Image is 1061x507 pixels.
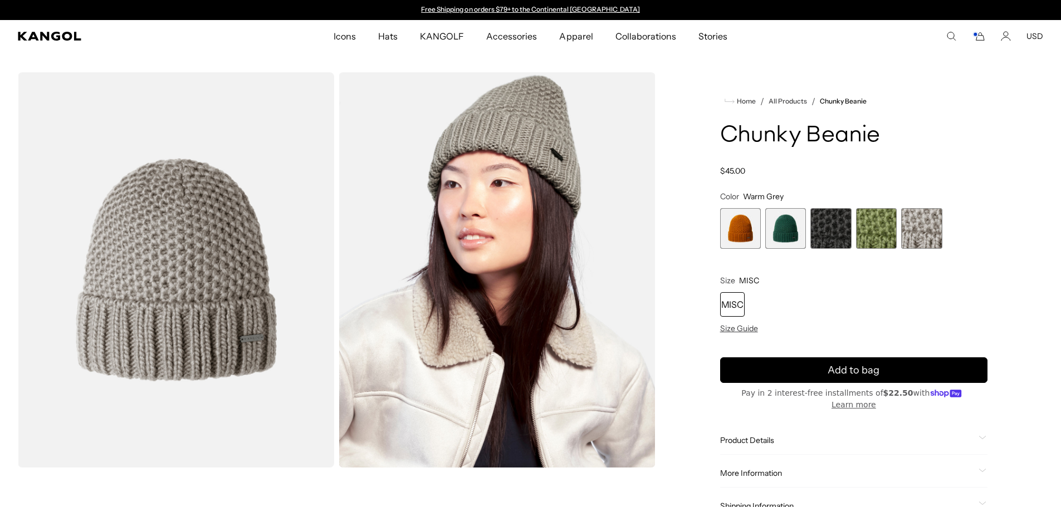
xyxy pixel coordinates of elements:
a: Apparel [548,20,604,52]
a: Free Shipping on orders $79+ to the Continental [GEOGRAPHIC_DATA] [421,5,640,13]
slideshow-component: Announcement bar [416,6,646,14]
label: Black [810,208,851,249]
span: Collaborations [615,20,676,52]
label: Burnt Orange [720,208,761,249]
span: MISC [739,275,759,286]
span: Accessories [486,20,537,52]
a: Chunky Beanie [820,97,867,105]
span: Size [720,275,735,286]
div: Announcement [416,6,646,14]
label: Deep Emerald [765,208,806,249]
a: Stories [687,20,739,52]
button: USD [1026,31,1043,41]
span: More Information [720,468,974,478]
img: color-warm-grey [339,72,655,467]
li: / [756,95,764,108]
span: $45.00 [720,166,745,176]
div: MISC [720,292,745,317]
a: All Products [769,97,807,105]
div: 5 of 5 [901,208,942,249]
a: Icons [322,20,367,52]
a: Kangol [18,32,221,41]
div: 3 of 5 [810,208,851,249]
button: Cart [972,31,985,41]
span: KANGOLF [420,20,464,52]
a: Account [1001,31,1011,41]
a: Accessories [475,20,548,52]
li: / [807,95,815,108]
img: color-warm-grey [18,72,334,467]
a: KANGOLF [409,20,475,52]
h1: Chunky Beanie [720,124,987,148]
product-gallery: Gallery Viewer [18,72,656,467]
span: Warm Grey [743,191,784,201]
span: Icons [334,20,356,52]
button: Add to bag [720,357,987,383]
span: Add to bag [828,363,879,378]
div: 2 of 5 [765,208,806,249]
span: Size Guide [720,323,758,333]
div: 4 of 5 [856,208,897,249]
div: 1 of 2 [416,6,646,14]
span: Stories [698,20,727,52]
span: Apparel [559,20,593,52]
a: Home [725,96,756,106]
span: Home [735,97,756,105]
span: Hats [378,20,398,52]
summary: Search here [946,31,956,41]
label: Sea Kelp [856,208,897,249]
div: 1 of 5 [720,208,761,249]
a: Collaborations [604,20,687,52]
nav: breadcrumbs [720,95,987,108]
a: Hats [367,20,409,52]
label: Warm Grey [901,208,942,249]
span: Color [720,191,739,201]
span: Product Details [720,435,974,445]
